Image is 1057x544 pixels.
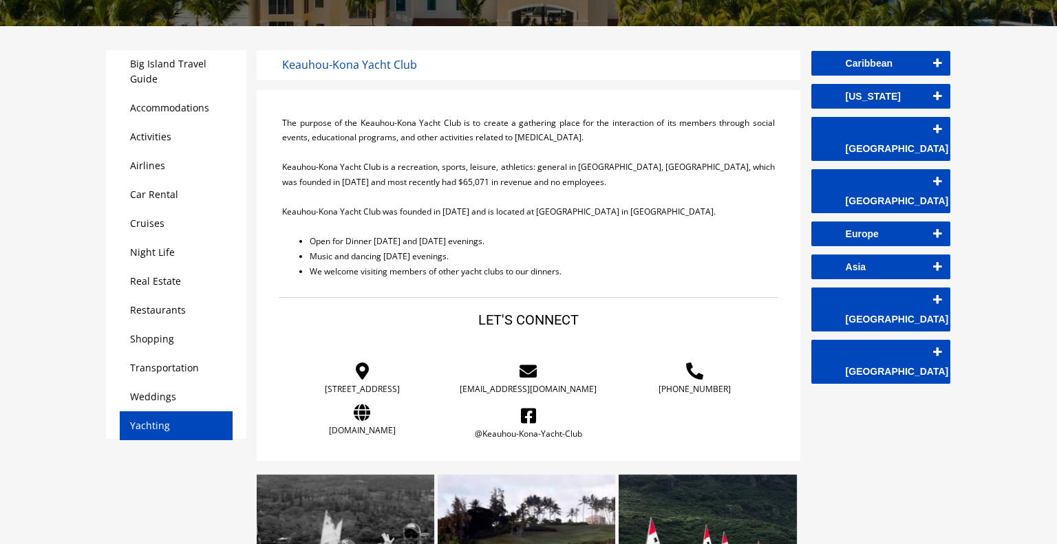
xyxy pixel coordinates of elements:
[289,384,435,394] a: [STREET_ADDRESS]
[130,303,186,316] a: Restaurants
[130,332,174,345] a: Shopping
[811,51,951,76] a: Caribbean
[130,130,171,143] a: Activities
[811,117,951,161] a: [GEOGRAPHIC_DATA]
[282,117,774,144] span: The purpose of the Keauhou-Kona Yacht Club is to create a gathering place for the interaction of ...
[282,161,774,188] span: Keauhou-Kona Yacht Club is a recreation, sports, leisure, athletics: general in [GEOGRAPHIC_DATA]...
[130,390,176,403] a: Weddings
[811,340,951,384] a: [GEOGRAPHIC_DATA]
[130,57,206,85] a: Big Island Travel Guide
[622,384,768,394] a: [PHONE_NUMBER]
[811,221,951,246] a: Europe
[310,250,449,262] span: Music and dancing [DATE] evenings.
[130,361,199,374] a: Transportation
[130,159,165,172] a: Airlines
[130,188,178,201] a: Car Rental
[130,217,164,230] a: Cruises
[279,298,778,342] h2: LET'S CONNECT
[130,419,170,432] a: Yachting
[456,429,601,439] a: @Keauhou-Kona-Yacht-Club
[811,169,951,213] a: [GEOGRAPHIC_DATA]
[811,84,951,109] a: [US_STATE]
[811,254,951,279] a: Asia
[130,274,181,287] a: Real Estate
[310,235,484,247] span: Open for Dinner [DATE] and [DATE] evenings.
[130,246,175,259] a: Night Life
[310,265,562,277] span: We welcome visiting members of other yacht clubs to our dinners.
[811,287,951,331] a: [GEOGRAPHIC_DATA]
[282,206,716,217] span: Keauhou-Kona Yacht Club was founded in [DATE] and is located at [GEOGRAPHIC_DATA] in [GEOGRAPHIC_...
[130,101,209,114] a: Accommodations
[289,426,435,435] a: [DOMAIN_NAME]
[282,57,417,72] span: Keauhou-Kona Yacht Club
[456,384,601,394] a: [EMAIL_ADDRESS][DOMAIN_NAME]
